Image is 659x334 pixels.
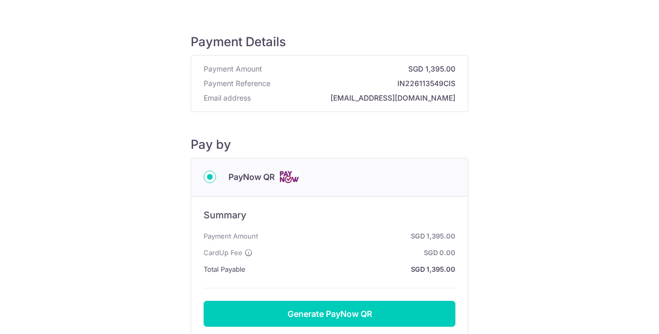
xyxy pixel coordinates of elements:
[279,171,299,184] img: Cards logo
[204,209,455,221] h6: Summary
[204,78,270,89] span: Payment Reference
[262,230,455,242] strong: SGD 1,395.00
[204,301,455,327] button: Generate PayNow QR
[257,246,455,259] strong: SGD 0.00
[204,93,251,103] span: Email address
[204,263,246,275] span: Total Payable
[228,171,275,183] span: PayNow QR
[266,64,455,74] strong: SGD 1,395.00
[204,64,262,74] span: Payment Amount
[204,246,242,259] span: CardUp Fee
[204,171,455,184] div: PayNow QR Cards logo
[191,34,468,50] h5: Payment Details
[250,263,455,275] strong: SGD 1,395.00
[191,137,468,152] h5: Pay by
[255,93,455,103] strong: [EMAIL_ADDRESS][DOMAIN_NAME]
[275,78,455,89] strong: IN226113549CIS
[204,230,258,242] span: Payment Amount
